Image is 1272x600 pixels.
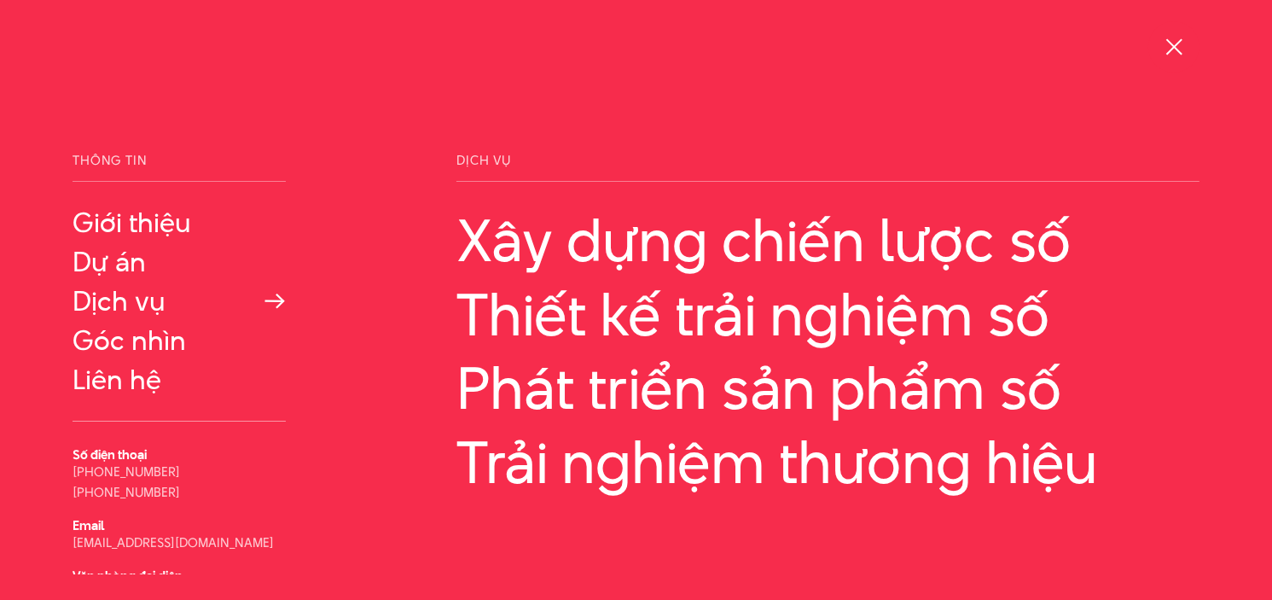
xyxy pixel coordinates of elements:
[456,207,1199,273] a: Xây dựng chiến lược số
[73,446,147,463] b: Số điện thoại
[73,483,180,501] a: [PHONE_NUMBER]
[73,533,274,551] a: [EMAIL_ADDRESS][DOMAIN_NAME]
[73,364,286,395] a: Liên hệ
[73,207,286,238] a: Giới thiệu
[456,282,1199,347] a: Thiết kế trải nghiệm số
[73,567,183,585] b: Văn phòng đại diện
[73,286,286,317] a: Dịch vụ
[456,355,1199,421] a: Phát triển sản phẩm số
[73,516,104,534] b: Email
[73,154,286,182] span: Thông tin
[456,154,1199,182] span: Dịch vụ
[73,463,180,481] a: [PHONE_NUMBER]
[456,429,1199,495] a: Trải nghiệm thương hiệu
[73,247,286,277] a: Dự án
[73,325,286,356] a: Góc nhìn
